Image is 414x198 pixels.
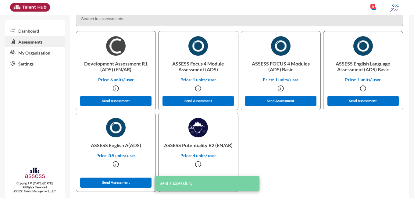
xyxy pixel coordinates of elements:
button: Send Assessment [162,96,234,106]
button: Send Assessment [245,96,316,106]
p: ASSESS FOCUS 4 Modules (ADS) Basic [246,56,316,77]
button: Send Assessment [327,96,399,106]
p: ASSESS Potentiality R2 (EN/AR) [163,137,233,153]
p: Price: 1 units/ user [163,77,233,82]
a: Dashboard [5,25,65,36]
p: ASSESS English Language Assessment (ADS) Basic [328,56,398,77]
p: Price: 0.5 units/ user [81,153,151,158]
button: Send Assessment [80,96,152,106]
p: ASSESS Focus 4 Module Assessment (ADS) [163,56,233,77]
div: 6 [370,4,375,9]
span: Sent successfully [159,180,192,186]
a: My Organization [5,47,65,58]
p: Price: 6 units/ user [81,77,151,82]
p: Price: 4 units/ user [163,153,233,158]
p: Price: 1 units/ user [246,77,316,82]
img: assesscompany-logo.png [24,167,45,180]
p: ASSESS English A(ADS) [81,137,151,153]
p: Copyright © [DATE]-[DATE]. All Rights Reserved. ASSESS Talent Management, LLC. [5,181,65,193]
button: Send Assessment [80,178,152,188]
a: Settings [5,58,65,69]
input: Search in assessments [76,11,403,26]
p: Price: 1 units/ user [328,77,398,82]
mat-icon: notifications [370,5,377,12]
p: Development Assessment R1 (ADS) (EN/AR) [81,56,151,77]
a: Assessments [5,36,65,47]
